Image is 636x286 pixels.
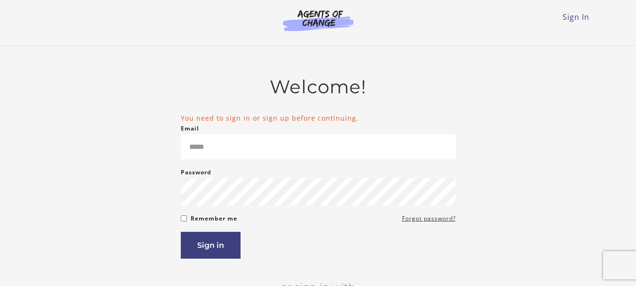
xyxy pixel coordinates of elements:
h2: Welcome! [181,76,456,98]
li: You need to sign in or sign up before continuing. [181,113,456,123]
img: Agents of Change Logo [273,9,363,31]
a: Sign In [563,12,589,22]
label: Email [181,123,199,134]
button: Sign in [181,232,241,259]
a: Forgot password? [402,213,456,224]
label: Password [181,167,211,178]
label: Remember me [191,213,237,224]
